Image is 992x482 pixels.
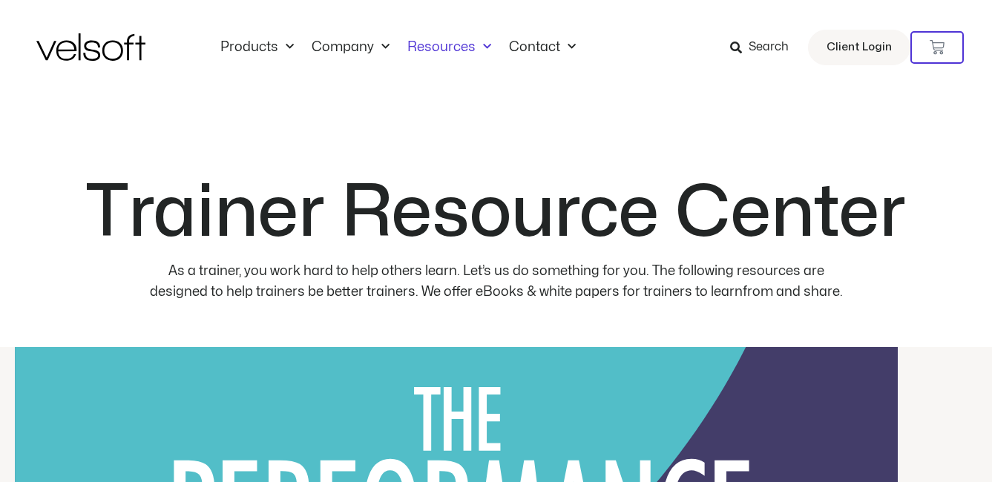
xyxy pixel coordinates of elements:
a: CompanyMenu Toggle [303,39,398,56]
span: Search [749,38,789,57]
a: ResourcesMenu Toggle [398,39,500,56]
h1: Trainer Resource Center [86,178,906,249]
nav: Menu [211,39,585,56]
a: Client Login [808,30,910,65]
a: Search [730,35,799,60]
span: Client Login [827,38,892,57]
img: Velsoft Training Materials [36,33,145,61]
a: ContactMenu Toggle [500,39,585,56]
div: As a trainer, you work hard to help others learn. Let’s us do something for you. The following re... [142,261,850,303]
a: ProductsMenu Toggle [211,39,303,56]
